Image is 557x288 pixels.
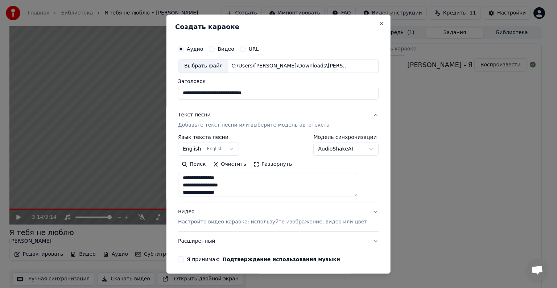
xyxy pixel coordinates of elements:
label: Аудио [187,46,203,52]
div: Выбрать файл [178,59,228,73]
button: Расширенный [178,232,379,251]
h2: Создать караоке [175,24,381,30]
button: Развернуть [250,159,296,170]
label: Я принимаю [187,257,340,262]
label: Заголовок [178,79,379,84]
div: Текст песниДобавьте текст песни или выберите модель автотекста [178,135,379,202]
button: Очистить [210,159,250,170]
label: URL [249,46,259,52]
button: ВидеоНастройте видео караоке: используйте изображение, видео или цвет [178,202,379,231]
label: Язык текста песни [178,135,239,140]
label: Модель синхронизации [314,135,379,140]
p: Добавьте текст песни или выберите модель автотекста [178,122,330,129]
label: Видео [218,46,234,52]
button: Поиск [178,159,209,170]
p: Настройте видео караоке: используйте изображение, видео или цвет [178,218,367,226]
button: Я принимаю [223,257,340,262]
div: C:\Users\[PERSON_NAME]\Downloads\[PERSON_NAME] - Я просто люблю тебя.mp3 [228,62,352,70]
div: Текст песни [178,111,211,119]
div: Видео [178,208,367,226]
button: Текст песниДобавьте текст песни или выберите модель автотекста [178,106,379,135]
